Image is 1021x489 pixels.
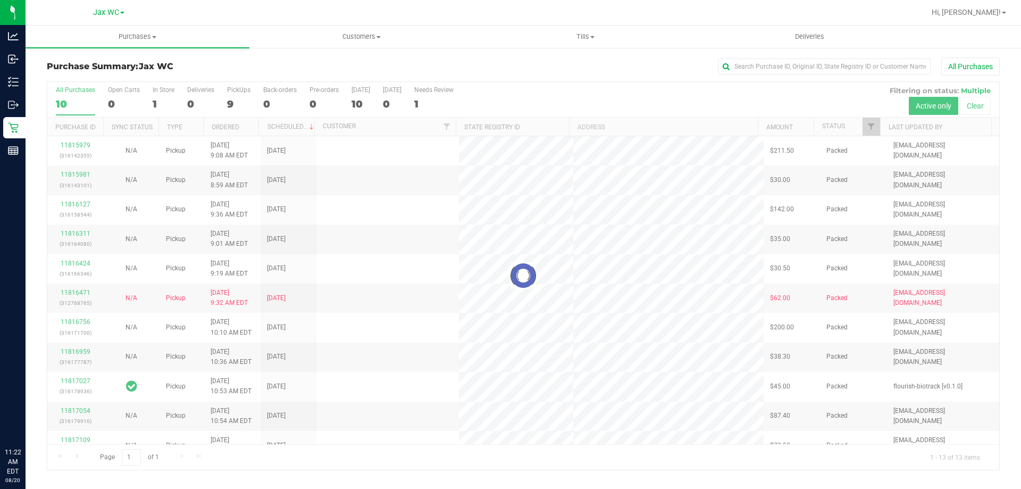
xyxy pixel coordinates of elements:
span: Purchases [26,32,249,42]
inline-svg: Inbound [8,54,19,64]
a: Purchases [26,26,249,48]
a: Deliveries [698,26,922,48]
inline-svg: Reports [8,145,19,156]
inline-svg: Outbound [8,100,19,110]
span: Jax WC [93,8,119,17]
inline-svg: Inventory [8,77,19,87]
span: Tills [474,32,697,42]
inline-svg: Retail [8,122,19,133]
span: Jax WC [139,61,173,71]
span: Hi, [PERSON_NAME]! [932,8,1001,16]
inline-svg: Analytics [8,31,19,42]
p: 08/20 [5,476,21,484]
a: Customers [249,26,473,48]
button: All Purchases [941,57,1000,76]
p: 11:22 AM EDT [5,447,21,476]
iframe: Resource center [11,404,43,436]
a: Tills [473,26,697,48]
h3: Purchase Summary: [47,62,364,71]
span: Customers [250,32,473,42]
input: Search Purchase ID, Original ID, State Registry ID or Customer Name... [718,59,931,74]
span: Deliveries [781,32,839,42]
